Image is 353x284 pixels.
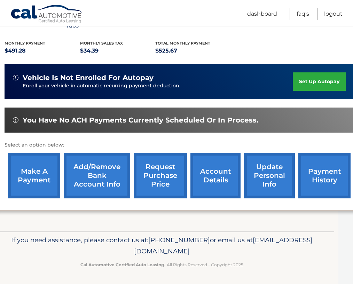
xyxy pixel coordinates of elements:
[148,236,210,244] span: [PHONE_NUMBER]
[297,8,309,20] a: FAQ's
[298,153,351,198] a: payment history
[23,73,154,82] span: vehicle is not enrolled for autopay
[80,41,123,46] span: Monthly sales Tax
[80,46,156,56] p: $34.39
[13,75,18,80] img: alert-white.svg
[293,72,346,91] a: set up autopay
[5,41,45,46] span: Monthly Payment
[155,41,210,46] span: Total Monthly Payment
[8,153,60,198] a: make a payment
[13,117,18,123] img: alert-white.svg
[324,8,343,20] a: Logout
[80,262,164,267] strong: Cal Automotive Certified Auto Leasing
[10,5,84,25] a: Cal Automotive
[23,82,293,90] p: Enroll your vehicle in automatic recurring payment deduction.
[5,46,80,56] p: $491.28
[64,153,130,198] a: Add/Remove bank account info
[190,153,241,198] a: account details
[134,236,313,255] span: [EMAIL_ADDRESS][DOMAIN_NAME]
[247,8,277,20] a: Dashboard
[155,46,231,56] p: $525.67
[23,116,258,125] span: You have no ACH payments currently scheduled or in process.
[134,153,187,198] a: request purchase price
[244,153,295,198] a: update personal info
